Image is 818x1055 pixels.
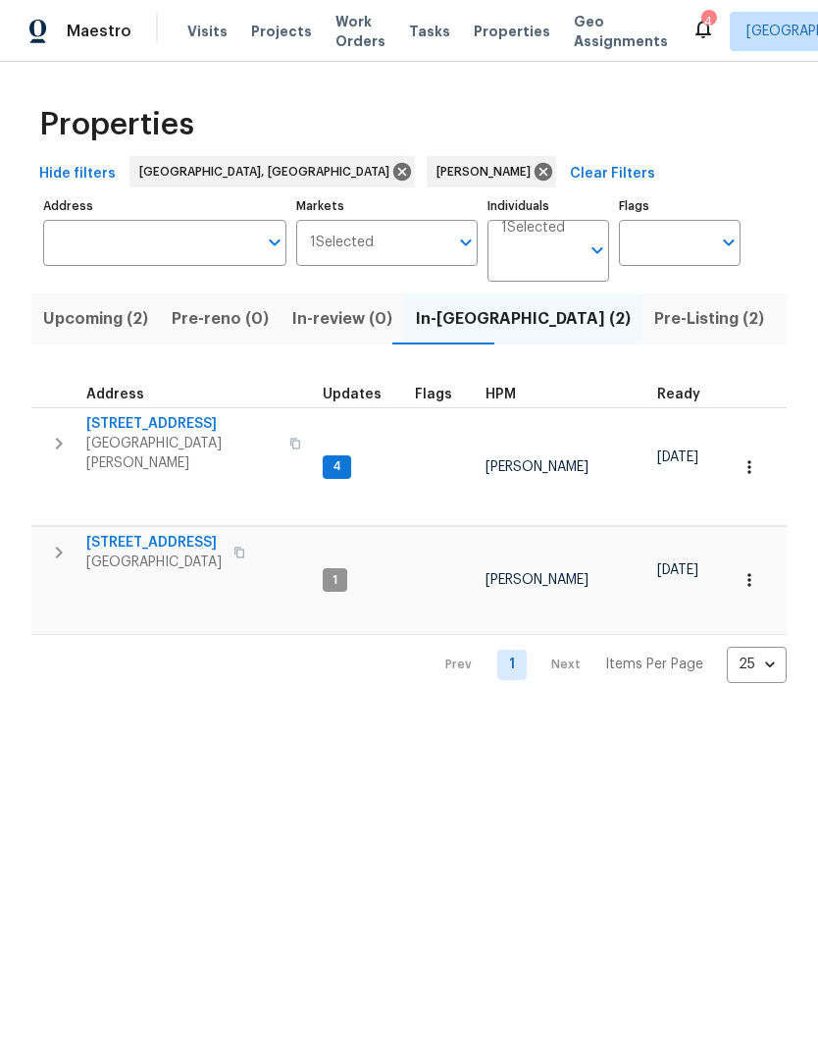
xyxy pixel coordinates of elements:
span: Properties [39,115,194,134]
span: [GEOGRAPHIC_DATA] [86,553,222,572]
p: Items Per Page [605,655,703,674]
button: Open [452,229,480,256]
label: Markets [296,200,479,212]
span: 4 [325,458,349,475]
span: Flags [415,388,452,401]
span: Pre-reno (0) [172,305,269,333]
button: Open [715,229,742,256]
span: Clear Filters [570,162,655,186]
span: In-review (0) [292,305,392,333]
span: [STREET_ADDRESS] [86,533,222,553]
span: [GEOGRAPHIC_DATA][PERSON_NAME] [86,434,278,473]
span: Updates [323,388,382,401]
span: [STREET_ADDRESS] [86,414,278,434]
span: In-[GEOGRAPHIC_DATA] (2) [416,305,631,333]
nav: Pagination Navigation [427,647,787,683]
div: 4 [701,12,715,31]
span: [PERSON_NAME] [486,460,588,474]
span: Projects [251,22,312,41]
span: Upcoming (2) [43,305,148,333]
span: Properties [474,22,550,41]
span: Work Orders [335,12,385,51]
button: Open [261,229,288,256]
span: 1 [325,572,345,589]
span: Pre-Listing (2) [654,305,764,333]
span: [PERSON_NAME] [486,573,588,587]
button: Hide filters [31,156,124,192]
span: Tasks [409,25,450,38]
span: 1 Selected [501,220,565,237]
button: Clear Filters [562,156,663,192]
span: Maestro [67,22,131,41]
span: Visits [187,22,228,41]
span: Hide filters [39,162,116,186]
span: [PERSON_NAME] [436,162,538,182]
span: Geo Assignments [574,12,668,51]
div: Earliest renovation start date (first business day after COE or Checkout) [657,388,718,401]
span: [DATE] [657,563,698,577]
span: [GEOGRAPHIC_DATA], [GEOGRAPHIC_DATA] [139,162,397,182]
span: Address [86,388,144,401]
label: Individuals [487,200,609,212]
button: Open [584,237,611,264]
span: 1 Selected [310,235,374,251]
label: Flags [619,200,741,212]
div: [PERSON_NAME] [427,156,556,187]
span: HPM [486,388,516,401]
span: [DATE] [657,450,698,464]
label: Address [43,200,286,212]
span: Ready [657,388,700,401]
div: [GEOGRAPHIC_DATA], [GEOGRAPHIC_DATA] [129,156,415,187]
div: 25 [727,639,787,690]
a: Goto page 1 [497,650,527,680]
